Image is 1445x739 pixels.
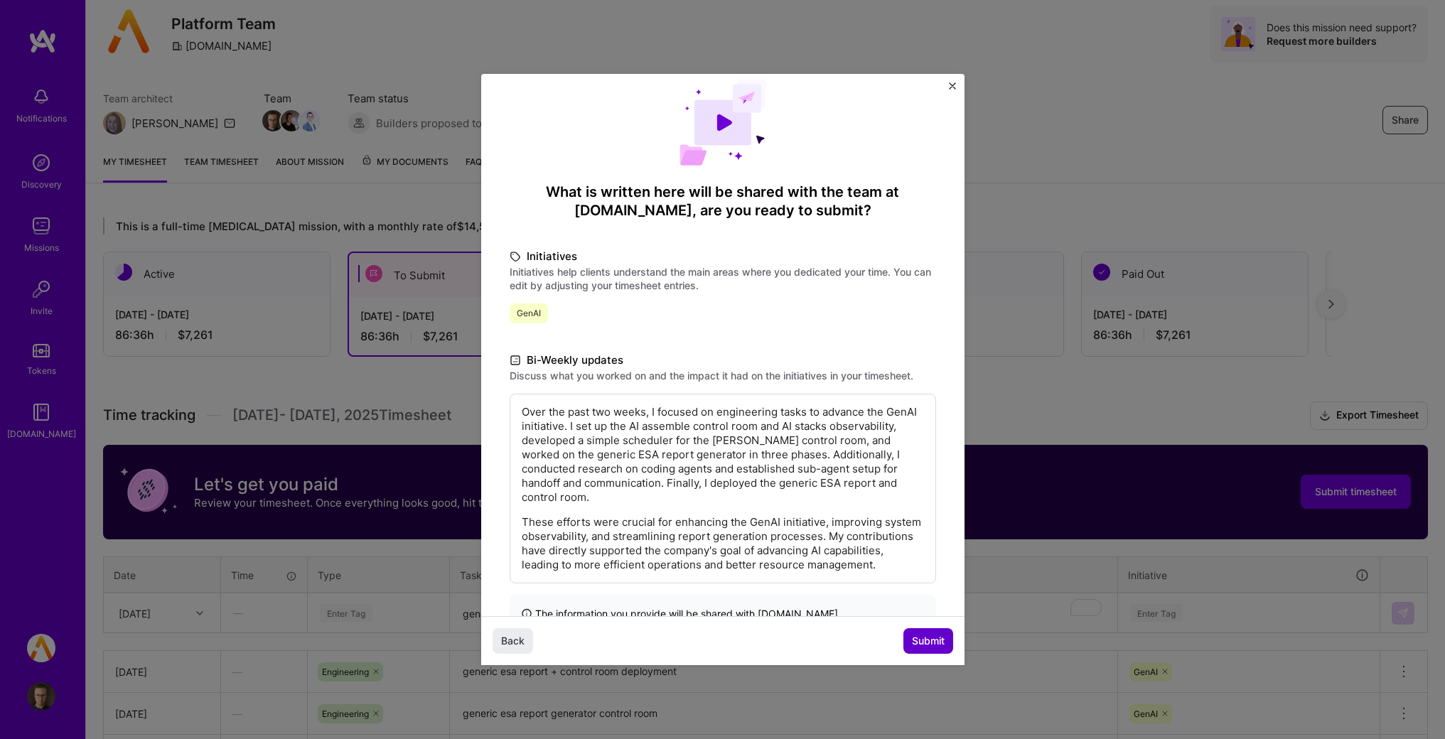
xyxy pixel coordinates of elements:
i: icon DocumentBlack [510,352,521,369]
label: Discuss what you worked on and the impact it had on the initiatives in your timesheet. [510,369,936,382]
label: Bi-Weekly updates [510,352,936,369]
button: Close [949,82,956,97]
button: Submit [903,628,953,654]
i: icon TagBlack [510,249,521,265]
button: Back [493,628,533,654]
span: Submit [912,634,945,648]
label: Initiatives [510,248,936,265]
span: GenAI [510,303,548,323]
h4: What is written here will be shared with the team at [DOMAIN_NAME] , are you ready to submit? [510,183,936,220]
div: The information you provide will be shared with [DOMAIN_NAME] . [510,595,936,632]
img: Demo day [679,80,766,166]
span: Back [501,634,525,648]
label: Initiatives help clients understand the main areas where you dedicated your time. You can edit by... [510,265,936,292]
i: icon InfoBlack [521,606,532,621]
p: These efforts were crucial for enhancing the GenAI initiative, improving system observability, an... [522,515,924,572]
p: Over the past two weeks, I focused on engineering tasks to advance the GenAI initiative. I set up... [522,405,924,505]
